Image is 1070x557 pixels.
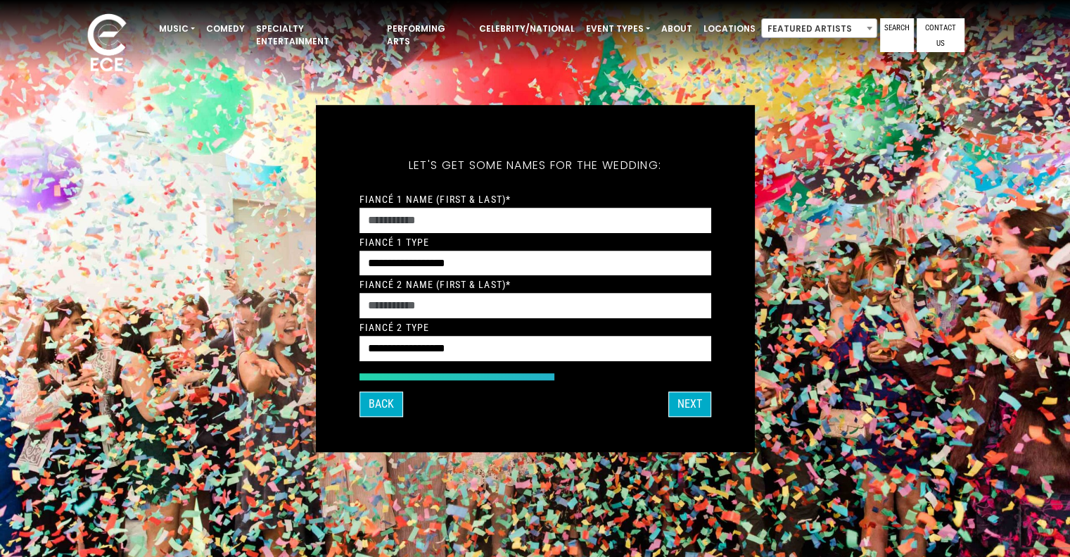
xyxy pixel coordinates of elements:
img: ece_new_logo_whitev2-1.png [72,10,142,78]
button: Back [359,392,403,417]
a: Celebrity/National [473,17,580,41]
h5: Let's get some names for the wedding: [359,140,711,191]
a: Locations [698,17,761,41]
span: Featured Artists [761,18,877,38]
a: Music [153,17,200,41]
label: Fiancé 2 Type [359,322,430,334]
a: Performing Arts [381,17,473,54]
span: Featured Artists [762,19,877,39]
a: Event Types [580,17,656,41]
button: Next [668,392,711,417]
label: Fiancé 2 Name (First & Last)* [359,279,511,292]
a: Comedy [200,17,250,41]
label: Fiancé 1 Name (First & Last)* [359,193,511,206]
a: Specialty Entertainment [250,17,381,54]
a: Search [880,18,914,52]
label: Fiancé 1 Type [359,236,430,249]
a: About [656,17,698,41]
a: Contact Us [917,18,964,52]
